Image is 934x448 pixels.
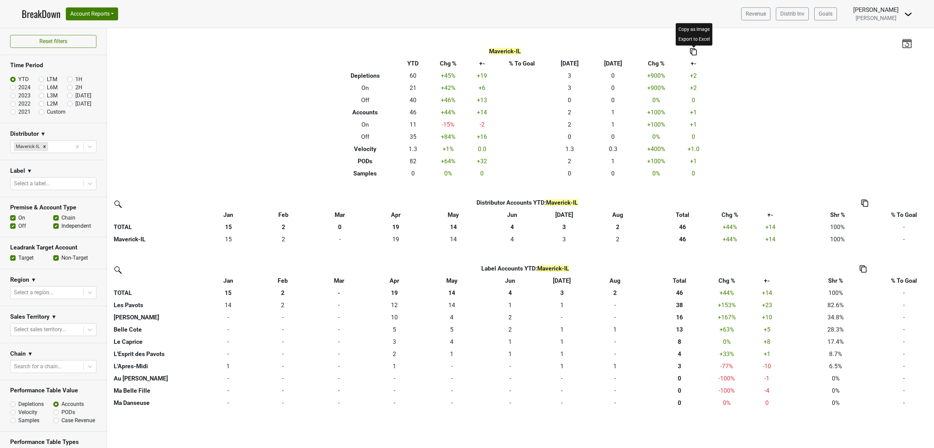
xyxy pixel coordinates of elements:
[423,209,484,221] th: May: activate to sort column ascending
[112,336,201,348] th: Le Caprice
[484,221,540,233] th: 4
[718,209,742,221] th: Chg %: activate to sort column ascending
[591,118,635,131] td: 1
[368,275,421,287] th: Apr: activate to sort column ascending
[742,209,799,221] th: +-: activate to sort column ascending
[765,224,776,230] span: +14
[489,48,521,55] span: Maverick-IL
[201,299,255,311] td: 14
[423,301,481,310] div: 14
[468,155,496,167] td: +32
[257,301,309,310] div: 2
[586,336,645,348] td: 0
[591,106,635,118] td: 1
[428,143,468,155] td: +1 %
[18,254,34,262] label: Target
[587,325,643,334] div: 1
[258,235,309,244] div: 2
[714,299,739,311] td: +153 %
[18,214,25,222] label: On
[591,167,635,180] td: 0
[856,15,896,21] span: [PERSON_NAME]
[798,233,876,245] td: 100%
[591,82,635,94] td: 0
[635,167,678,180] td: 0 %
[368,299,421,311] td: 12
[591,70,635,82] td: 0
[538,299,586,311] td: 1
[483,311,538,323] td: 2
[10,244,96,251] h3: Leadrank Target Account
[369,209,422,221] th: Apr: activate to sort column ascending
[256,311,310,323] td: 0
[332,143,398,155] th: Velocity
[368,287,421,299] th: 19
[877,275,931,287] th: % To Goal: activate to sort column ascending
[714,275,739,287] th: Chg %: activate to sort column ascending
[201,233,256,245] td: 15
[112,299,201,311] th: Les Pavots
[647,221,717,233] th: 46
[468,106,496,118] td: +14
[540,233,589,245] td: 3
[18,100,31,108] label: 2022
[795,299,877,311] td: 82.6%
[645,275,714,287] th: Total: activate to sort column ascending
[678,167,709,180] td: 0
[332,82,398,94] th: On
[398,131,428,143] td: 35
[877,311,931,323] td: -
[861,200,868,207] img: Copy to clipboard
[423,325,481,334] div: 5
[591,143,635,155] td: 0.3
[47,83,58,92] label: L6M
[370,313,419,322] div: 10
[311,221,369,233] th: 0
[310,311,368,323] td: 0
[310,275,368,287] th: Mar: activate to sort column ascending
[538,336,586,348] td: 1
[428,94,468,106] td: +46 %
[548,118,592,131] td: 2
[421,275,482,287] th: May: activate to sort column ascending
[423,221,484,233] th: 14
[587,301,643,310] div: -
[256,299,310,311] td: 2
[256,336,310,348] td: 0
[483,336,538,348] td: 1
[256,209,311,221] th: Feb: activate to sort column ascending
[112,287,201,299] th: TOTAL
[18,408,37,416] label: Velocity
[646,325,713,334] div: 13
[428,82,468,94] td: +42 %
[744,235,797,244] div: +14
[646,301,713,310] div: 38
[635,70,678,82] td: +900 %
[647,233,717,245] th: 46
[548,143,592,155] td: 1.3
[368,311,421,323] td: 10
[546,199,578,206] span: Maverick-IL
[548,57,592,70] th: [DATE]
[61,222,91,230] label: Independent
[202,313,254,322] div: -
[201,323,255,336] td: 0
[798,209,876,221] th: Shr %: activate to sort column ascending
[468,143,496,155] td: 0.0
[723,224,737,230] span: +44%
[256,287,310,299] th: 2
[635,118,678,131] td: +100 %
[795,323,877,336] td: 28.3%
[312,325,366,334] div: -
[112,198,123,209] img: filter
[18,416,39,425] label: Samples
[421,287,482,299] th: 14
[548,167,592,180] td: 0
[468,57,496,70] th: +-
[484,301,537,310] div: 1
[468,82,496,94] td: +6
[47,75,57,83] label: LTM
[257,325,309,334] div: -
[428,70,468,82] td: +45 %
[47,108,66,116] label: Custom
